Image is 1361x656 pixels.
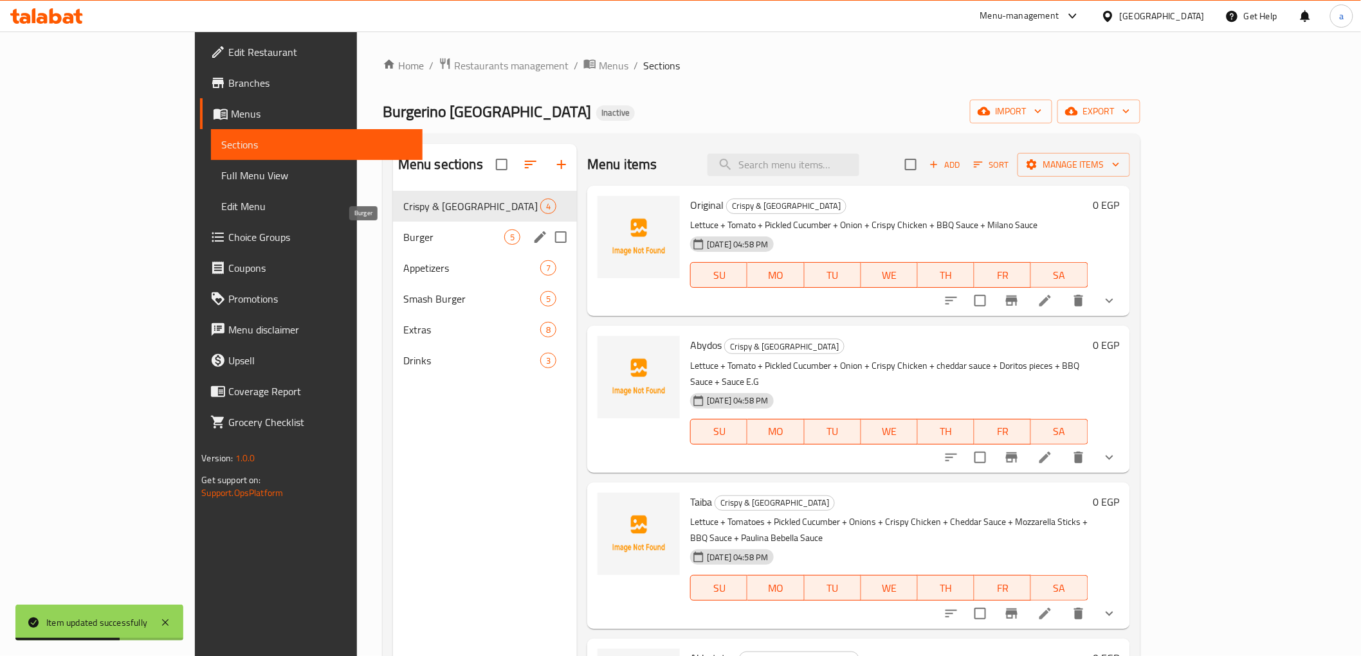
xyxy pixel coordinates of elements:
a: Branches [200,67,422,98]
button: show more [1094,442,1125,473]
span: Coverage Report [228,384,412,399]
h2: Menu sections [398,155,483,174]
span: TU [810,266,856,285]
span: Add item [924,155,965,175]
div: Appetizers7 [393,253,577,283]
span: Sections [221,137,412,152]
span: Sort sections [515,149,546,180]
span: [DATE] 04:58 PM [702,394,773,407]
span: Original [690,195,724,215]
a: Coverage Report [200,376,422,407]
span: TU [810,579,856,598]
button: show more [1094,598,1125,629]
span: Version: [201,450,233,466]
span: Branches [228,75,412,91]
span: Get support on: [201,472,260,488]
a: Edit Menu [211,191,422,222]
span: Promotions [228,291,412,306]
span: Extras [403,322,540,337]
div: [GEOGRAPHIC_DATA] [1120,9,1205,23]
h6: 0 EGP [1093,336,1120,354]
div: Crispy & [GEOGRAPHIC_DATA]4 [393,191,577,222]
button: show more [1094,285,1125,316]
p: Lettuce + Tomato + Pickled Cucumber + Onion + Crispy Chicken + BBQ Sauce + Milano Sauce [690,217,1088,233]
button: SA [1031,262,1088,288]
span: Crispy & [GEOGRAPHIC_DATA] [715,495,834,510]
div: Menu-management [980,8,1059,24]
span: MO [753,266,799,285]
nav: breadcrumb [383,57,1140,74]
span: Select to update [967,600,994,627]
span: [DATE] 04:58 PM [702,551,773,563]
span: Burgerino [GEOGRAPHIC_DATA] [383,97,591,126]
h6: 0 EGP [1093,196,1120,214]
div: items [540,322,556,337]
a: Menus [583,57,628,74]
svg: Show Choices [1102,293,1117,308]
span: Inactive [596,107,635,118]
span: Choice Groups [228,229,412,245]
button: delete [1063,598,1094,629]
button: FR [974,575,1031,601]
a: Grocery Checklist [200,407,422,438]
span: 8 [541,324,556,336]
button: TH [918,419,974,445]
button: SA [1031,419,1088,445]
a: Edit Restaurant [200,37,422,67]
span: 5 [505,231,520,244]
li: / [634,58,638,73]
span: 1.0.0 [235,450,255,466]
li: / [429,58,434,73]
button: edit [531,227,550,247]
button: sort-choices [936,285,967,316]
div: Item updated successfully [46,616,147,630]
span: Abydos [690,335,722,355]
span: Upsell [228,353,412,368]
span: Crispy & [GEOGRAPHIC_DATA] [727,199,846,213]
span: Select section [897,151,924,178]
div: items [540,199,556,214]
span: MO [753,579,799,598]
div: Smash Burger5 [393,283,577,314]
input: search [708,154,859,176]
span: TH [923,422,969,441]
span: Select all sections [488,151,515,178]
span: Full Menu View [221,168,412,183]
a: Edit menu item [1037,450,1053,465]
span: 5 [541,293,556,305]
button: delete [1063,285,1094,316]
span: Menus [231,106,412,121]
button: SU [690,575,747,601]
span: Menu disclaimer [228,322,412,337]
button: sort-choices [936,598,967,629]
span: export [1068,103,1130,120]
div: Crispy & Nashville [724,339,845,354]
span: WE [866,422,913,441]
button: export [1057,100,1140,123]
a: Coupons [200,253,422,283]
span: 7 [541,262,556,274]
button: Branch-specific-item [996,442,1027,473]
div: items [504,229,520,245]
span: MO [753,422,799,441]
button: MO [747,419,804,445]
span: a [1339,9,1344,23]
span: Crispy & [GEOGRAPHIC_DATA] [725,339,844,354]
span: Menus [599,58,628,73]
span: Edit Restaurant [228,44,412,60]
div: items [540,291,556,306]
span: SA [1036,579,1082,598]
h2: Menu items [587,155,657,174]
span: FR [980,422,1026,441]
p: Lettuce + Tomatoes + Pickled Cucumber + Onions + Crispy Chicken + Cheddar Sauce + Mozzarella Stic... [690,514,1088,546]
span: SU [696,266,742,285]
a: Sections [211,129,422,160]
svg: Show Choices [1102,606,1117,621]
div: Appetizers [403,260,540,276]
div: Crispy & Nashville [403,199,540,214]
span: Sort [974,157,1009,172]
h6: 0 EGP [1093,493,1120,511]
button: TU [805,419,861,445]
a: Edit menu item [1037,606,1053,621]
